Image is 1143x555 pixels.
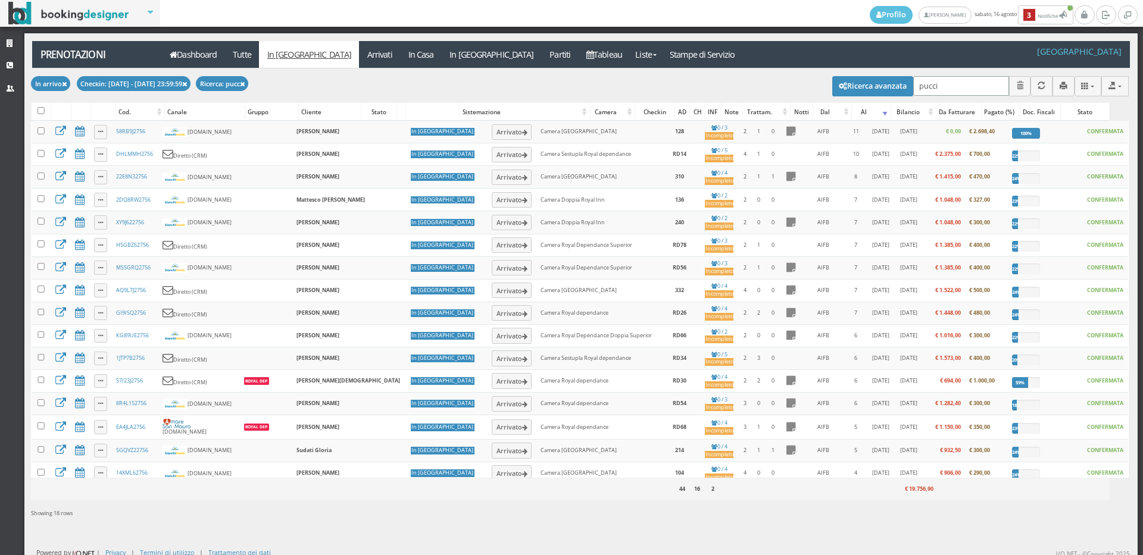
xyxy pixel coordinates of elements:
div: 22% [1012,218,1018,229]
div: Incompleto [705,290,733,298]
td: [DOMAIN_NAME] [158,189,239,211]
div: Incompleto [705,268,733,275]
td: [DATE] [895,189,922,211]
td: Camera Royal dependance [536,302,658,324]
div: In [GEOGRAPHIC_DATA] [411,309,474,317]
td: 0 [766,347,781,369]
a: 0 / 3Incompleto [705,124,733,140]
a: 0 / 4Incompleto [705,373,733,389]
td: [DATE] [895,234,922,256]
img: bianchihotels.svg [163,218,188,227]
td: Diretto (CRM) [158,143,239,166]
a: 0 / 4Incompleto [705,169,733,185]
td: 0 [766,279,781,302]
div: Canale [165,104,245,120]
td: 4 [738,143,752,166]
a: EA4JLA2756 [116,423,145,431]
a: XY9J622756 [116,218,144,226]
a: 0 / 4Incompleto [705,419,733,435]
b: [PERSON_NAME] [296,150,339,158]
b: € 700,00 [969,150,990,158]
b: € 300,00 [969,218,990,226]
b: 128 [675,127,684,135]
a: 0 / 4Incompleto [705,305,733,321]
div: Incompleto [705,177,733,185]
div: CH [690,104,704,120]
td: [DATE] [866,256,895,279]
td: [DOMAIN_NAME] [158,121,239,143]
div: Sistemazione [460,104,589,120]
td: Diretto (CRM) [158,347,239,369]
b: CONFERMATA [1087,127,1123,135]
img: bianchihotels.svg [163,173,188,182]
button: Export [1101,76,1129,96]
td: 0 [766,189,781,211]
button: Arrivato [492,147,532,162]
td: 0 [752,324,766,347]
td: [DATE] [895,279,922,302]
a: 0 / 4Incompleto [705,443,733,459]
a: In Casa [400,41,442,68]
b: CONFERMATA [1087,331,1123,339]
td: 8 [845,166,866,189]
td: Camera [GEOGRAPHIC_DATA] [536,166,658,189]
div: Bilancio [891,104,935,120]
td: [DATE] [895,324,922,347]
b: 332 [675,286,684,294]
div: Cod. [116,104,165,120]
a: 58RB9J2756 [116,127,145,135]
b: CONFERMATA [1087,286,1123,294]
td: 10 [845,143,866,166]
button: Arrivato [492,170,532,185]
b: RD14 [673,150,686,158]
td: 6 [845,347,866,369]
a: S7I23J2756 [116,377,143,384]
a: 0 / 4Incompleto [705,282,733,298]
td: AIFB [801,324,846,347]
a: Tutte [225,41,260,68]
div: Incompleto [705,200,733,208]
div: Doc. Fiscali [1020,104,1060,120]
a: Prenotazioni [32,41,155,68]
td: [DATE] [895,302,922,324]
td: 2 [738,211,752,234]
td: [DATE] [866,211,895,234]
b: 240 [675,218,684,226]
div: 24% [1012,173,1019,184]
a: Arrivati [359,41,400,68]
b: € 500,00 [969,286,990,294]
button: Arrivato [492,373,532,388]
button: Arrivato [492,396,532,412]
button: Checkin: [DATE] - [DATE] 23:59:59 [77,76,191,91]
td: Camera [GEOGRAPHIC_DATA] [536,279,658,302]
a: MSSGRQ2756 [116,264,151,271]
a: 1JTP7B2756 [116,354,145,362]
td: AIFB [801,143,846,166]
td: [DOMAIN_NAME] [158,211,239,234]
td: [DATE] [895,347,922,369]
a: 0 / 3Incompleto [705,259,733,275]
td: 2 [738,234,752,256]
b: RD66 [673,331,686,339]
b: Mattesco [PERSON_NAME] [296,196,365,203]
td: [DATE] [866,302,895,324]
td: 0 [766,143,781,166]
b: 310 [675,173,684,180]
img: bianchihotels.svg [163,127,188,137]
a: 0 / 2Incompleto [705,328,733,344]
b: € 400,00 [969,264,990,271]
button: Arrivato [492,192,532,208]
div: Incompleto [705,245,733,253]
a: Profilo [870,6,913,24]
td: 1 [752,234,766,256]
b: RD78 [673,241,686,249]
a: 0 / 5Incompleto [705,146,733,162]
div: 100% [1012,128,1040,139]
td: Diretto (CRM) [158,234,239,256]
button: Arrivato [492,215,532,230]
b: € 2.698,40 [969,127,995,135]
div: In [GEOGRAPHIC_DATA] [411,264,474,272]
a: [PERSON_NAME] [919,7,972,24]
a: HSGBZ62756 [116,241,149,249]
div: Incompleto [705,132,733,140]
